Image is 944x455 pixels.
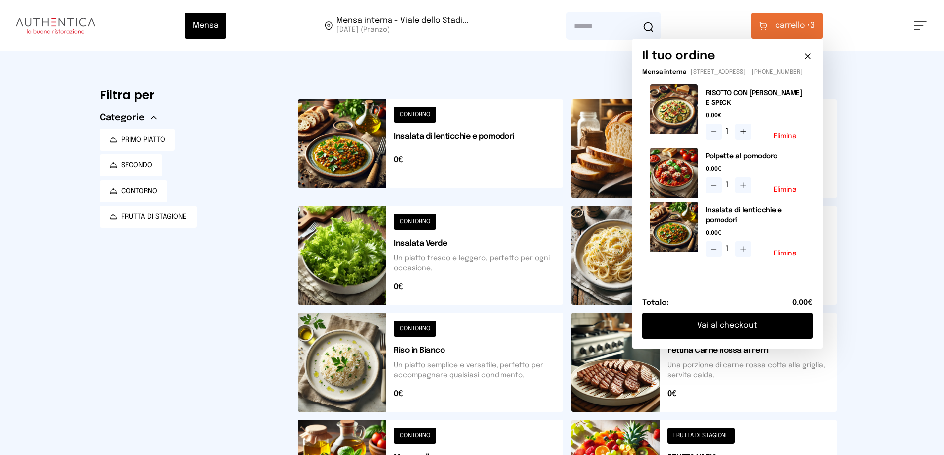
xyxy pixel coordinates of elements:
h2: Polpette al pomodoro [706,152,805,161]
span: [DATE] (Pranzo) [336,25,468,35]
span: 0.00€ [706,165,805,173]
img: media [650,202,698,252]
span: Categorie [100,111,145,125]
span: 0.00€ [706,112,805,120]
button: FRUTTA DI STAGIONE [100,206,197,228]
span: 1 [725,243,731,255]
span: Mensa interna [642,69,686,75]
span: Viale dello Stadio, 77, 05100 Terni TR, Italia [336,17,468,35]
button: PRIMO PIATTO [100,129,175,151]
span: carrello • [775,20,810,32]
button: Mensa [185,13,226,39]
span: FRUTTA DI STAGIONE [121,212,187,222]
button: CONTORNO [100,180,167,202]
span: 0.00€ [706,229,805,237]
h6: Filtra per [100,87,282,103]
span: 1 [725,126,731,138]
button: Vai al checkout [642,313,813,339]
button: Categorie [100,111,157,125]
span: 0.00€ [792,297,813,309]
button: Elimina [774,186,797,193]
button: SECONDO [100,154,162,176]
img: logo.8f33a47.png [16,18,95,34]
img: media [650,148,698,198]
span: 3 [775,20,815,32]
p: - [STREET_ADDRESS] - [PHONE_NUMBER] [642,68,813,76]
h2: Insalata di lenticchie e pomodori [706,205,805,225]
button: Elimina [774,250,797,257]
button: Elimina [774,133,797,140]
span: PRIMO PIATTO [121,135,165,145]
button: carrello •3 [751,13,823,39]
span: SECONDO [121,160,152,170]
h6: Il tuo ordine [642,49,715,64]
span: CONTORNO [121,186,157,196]
h6: Totale: [642,297,668,309]
h2: RISOTTO CON [PERSON_NAME] E SPECK [706,88,805,108]
img: media [650,84,698,134]
span: 1 [725,179,731,191]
